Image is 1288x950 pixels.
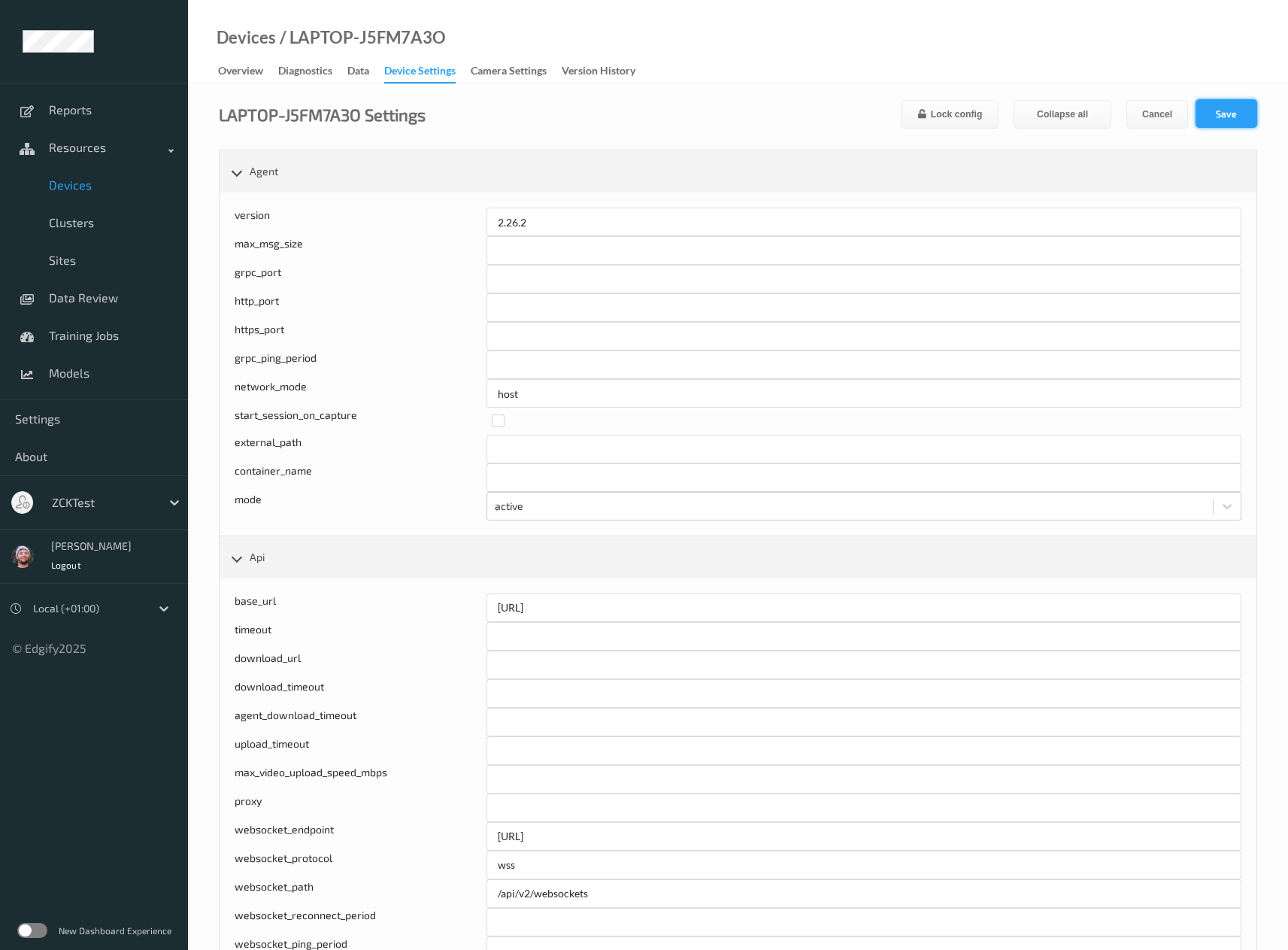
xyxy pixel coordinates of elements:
[235,651,486,679] div: download_url
[235,408,481,435] div: start_session_on_capture
[901,100,999,129] button: Lock config
[235,379,486,408] div: network_mode
[235,679,486,708] div: download_timeout
[235,622,486,651] div: timeout
[218,63,263,82] div: Overview
[235,492,486,521] div: mode
[347,63,369,82] div: Data
[471,63,547,82] div: Camera Settings
[235,265,486,293] div: grpc_port
[384,63,456,83] div: Device Settings
[384,61,471,83] a: Device Settings
[235,736,486,765] div: upload_timeout
[235,851,486,879] div: websocket_protocol
[276,30,446,45] div: / LAPTOP-J5FM7A3O
[218,61,278,82] a: Overview
[235,463,486,492] div: container_name
[1014,100,1111,129] button: Collapse all
[1196,99,1257,128] button: Save
[235,879,486,908] div: websocket_path
[278,63,332,82] div: Diagnostics
[235,593,486,622] div: base_url
[1126,100,1188,129] button: Cancel
[235,765,486,794] div: max_video_upload_speed_mbps
[562,61,650,82] a: Version History
[278,61,347,82] a: Diagnostics
[217,30,276,45] a: Devices
[235,908,486,936] div: websocket_reconnect_period
[235,435,486,463] div: external_path
[471,61,562,82] a: Camera Settings
[220,536,1256,578] div: Api
[219,107,426,122] div: LAPTOP-J5FM7A3O Settings
[562,63,635,82] div: Version History
[235,708,486,736] div: agent_download_timeout
[235,351,486,379] div: grpc_ping_period
[235,208,486,236] div: version
[347,61,384,82] a: Data
[235,822,486,851] div: websocket_endpoint
[235,322,486,351] div: https_port
[235,236,486,265] div: max_msg_size
[235,293,486,322] div: http_port
[220,150,1256,193] div: Agent
[235,794,486,822] div: proxy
